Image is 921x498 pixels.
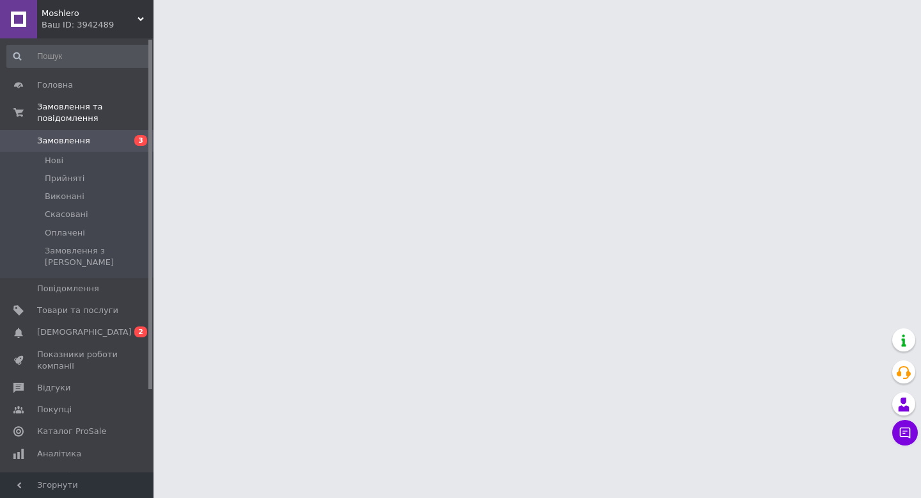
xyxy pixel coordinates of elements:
[134,135,147,146] span: 3
[6,45,151,68] input: Пошук
[37,135,90,147] span: Замовлення
[37,426,106,437] span: Каталог ProSale
[45,227,85,239] span: Оплачені
[45,209,88,220] span: Скасовані
[45,173,84,184] span: Прийняті
[37,404,72,415] span: Покупці
[45,245,150,268] span: Замовлення з [PERSON_NAME]
[37,283,99,294] span: Повідомлення
[42,8,138,19] span: Moshlero
[37,101,153,124] span: Замовлення та повідомлення
[37,79,73,91] span: Головна
[37,349,118,372] span: Показники роботи компанії
[37,470,118,493] span: Управління сайтом
[37,448,81,460] span: Аналітика
[37,326,132,338] span: [DEMOGRAPHIC_DATA]
[892,420,918,446] button: Чат з покупцем
[37,382,70,394] span: Відгуки
[134,326,147,337] span: 2
[37,305,118,316] span: Товари та послуги
[45,191,84,202] span: Виконані
[45,155,63,166] span: Нові
[42,19,153,31] div: Ваш ID: 3942489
